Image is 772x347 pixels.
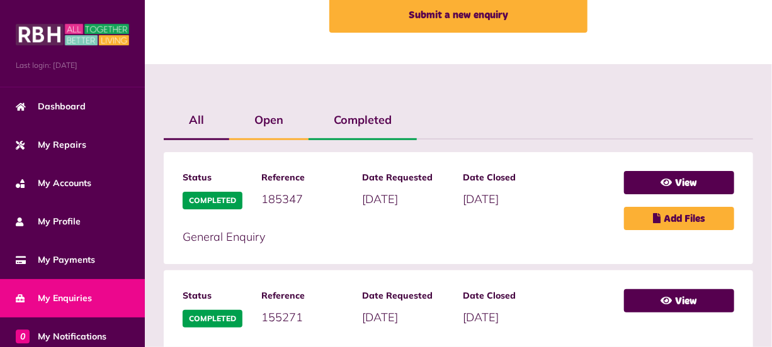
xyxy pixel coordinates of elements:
[309,102,417,138] label: Completed
[463,289,552,302] span: Date Closed
[362,171,450,184] span: Date Requested
[261,289,349,302] span: Reference
[229,102,309,138] label: Open
[261,171,349,184] span: Reference
[16,329,30,343] span: 0
[183,289,249,302] span: Status
[463,192,499,206] span: [DATE]
[16,177,91,190] span: My Accounts
[261,192,303,206] span: 185347
[16,292,92,305] span: My Enquiries
[624,171,734,194] a: View
[16,215,81,228] span: My Profile
[463,171,552,184] span: Date Closed
[624,289,734,312] a: View
[16,330,106,343] span: My Notifications
[183,228,611,245] p: General Enquiry
[183,310,242,328] span: Completed
[16,138,86,151] span: My Repairs
[624,207,734,230] a: Add Files
[362,310,398,324] span: [DATE]
[362,192,398,206] span: [DATE]
[16,100,86,113] span: Dashboard
[183,192,242,209] span: Completed
[16,22,129,47] img: MyRBH
[183,171,249,184] span: Status
[16,60,129,71] span: Last login: [DATE]
[463,310,499,324] span: [DATE]
[164,102,229,138] label: All
[16,253,95,267] span: My Payments
[261,310,303,324] span: 155271
[362,289,450,302] span: Date Requested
